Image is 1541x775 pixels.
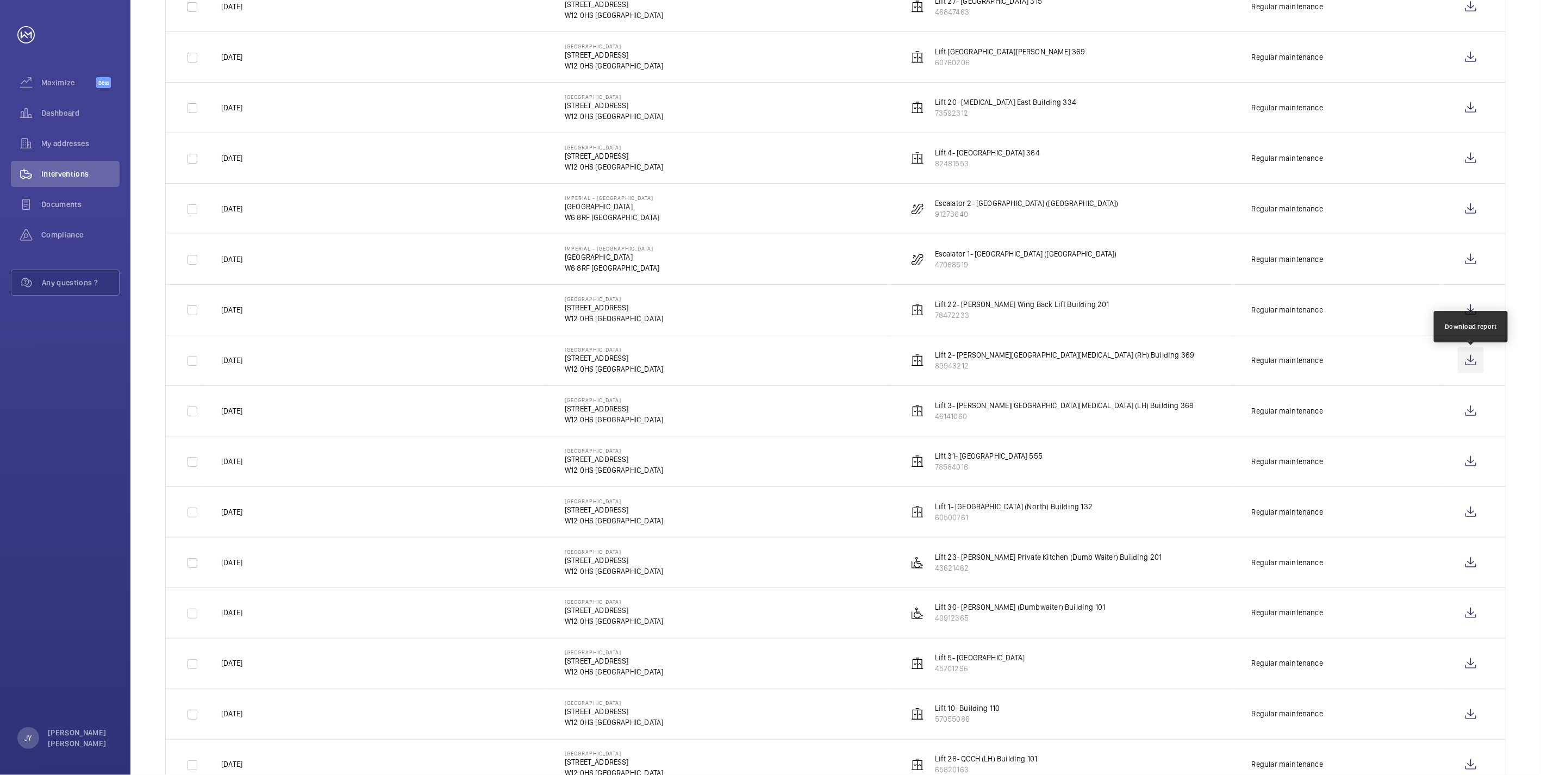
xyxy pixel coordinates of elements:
p: [DATE] [221,456,242,467]
p: [GEOGRAPHIC_DATA] [565,201,659,212]
p: [DATE] [221,304,242,315]
p: W12 0HS [GEOGRAPHIC_DATA] [565,414,664,425]
img: elevator.svg [911,505,924,518]
span: Interventions [41,168,120,179]
p: 40912365 [935,613,1106,624]
p: Imperial - [GEOGRAPHIC_DATA] [565,245,659,252]
p: 46847463 [935,7,1042,17]
p: 45701296 [935,664,1025,674]
p: [STREET_ADDRESS] [565,100,664,111]
div: Regular maintenance [1252,52,1323,62]
div: Regular maintenance [1252,608,1323,618]
img: elevator.svg [911,354,924,367]
div: Regular maintenance [1252,709,1323,720]
p: [STREET_ADDRESS] [565,302,664,313]
p: Escalator 2- [GEOGRAPHIC_DATA] ([GEOGRAPHIC_DATA]) [935,198,1119,209]
p: [STREET_ADDRESS] [565,151,664,161]
div: Regular maintenance [1252,557,1323,568]
p: 78472233 [935,310,1109,321]
div: Regular maintenance [1252,507,1323,517]
p: [PERSON_NAME] [PERSON_NAME] [48,727,113,749]
p: 82481553 [935,158,1040,169]
p: 60500761 [935,512,1093,523]
div: Regular maintenance [1252,405,1323,416]
p: 78584016 [935,461,1043,472]
p: W12 0HS [GEOGRAPHIC_DATA] [565,111,664,122]
p: [DATE] [221,557,242,568]
p: Escalator 1- [GEOGRAPHIC_DATA] ([GEOGRAPHIC_DATA]) [935,248,1117,259]
p: 91273640 [935,209,1119,220]
p: [DATE] [221,658,242,669]
p: [GEOGRAPHIC_DATA] [565,498,664,504]
p: [GEOGRAPHIC_DATA] [565,144,664,151]
p: [DATE] [221,203,242,214]
span: Maximize [41,77,96,88]
p: [STREET_ADDRESS] [565,504,664,515]
p: [STREET_ADDRESS] [565,656,664,667]
p: 60760206 [935,57,1085,68]
img: elevator.svg [911,708,924,721]
p: [DATE] [221,759,242,770]
p: [DATE] [221,355,242,366]
p: [GEOGRAPHIC_DATA] [565,93,664,100]
div: Regular maintenance [1252,759,1323,770]
p: [GEOGRAPHIC_DATA] [565,700,664,707]
p: [STREET_ADDRESS] [565,605,664,616]
img: elevator.svg [911,758,924,771]
div: Regular maintenance [1252,203,1323,214]
p: W12 0HS [GEOGRAPHIC_DATA] [565,566,664,577]
p: [GEOGRAPHIC_DATA] [565,252,659,262]
p: Lift 30- [PERSON_NAME] (Dumbwaiter) Building 101 [935,602,1106,613]
p: Lift 1- [GEOGRAPHIC_DATA] (North) Building 132 [935,501,1093,512]
p: [GEOGRAPHIC_DATA] [565,43,664,49]
p: W6 8RF [GEOGRAPHIC_DATA] [565,262,659,273]
p: Lift 3- [PERSON_NAME][GEOGRAPHIC_DATA][MEDICAL_DATA] (LH) Building 369 [935,400,1194,411]
p: 46141060 [935,411,1194,422]
p: JY [24,733,32,743]
p: W12 0HS [GEOGRAPHIC_DATA] [565,10,664,21]
p: W12 0HS [GEOGRAPHIC_DATA] [565,515,664,526]
p: W12 0HS [GEOGRAPHIC_DATA] [565,465,664,476]
p: Lift 4- [GEOGRAPHIC_DATA] 364 [935,147,1040,158]
p: W12 0HS [GEOGRAPHIC_DATA] [565,616,664,627]
p: [STREET_ADDRESS] [565,555,664,566]
p: Lift 22- [PERSON_NAME] Wing Back Lift Building 201 [935,299,1109,310]
span: Dashboard [41,108,120,118]
img: platform_lift.svg [911,556,924,569]
img: platform_lift.svg [911,607,924,620]
div: Regular maintenance [1252,355,1323,366]
p: 47068519 [935,259,1117,270]
span: Compliance [41,229,120,240]
p: Lift 28- QCCH (LH) Building 101 [935,754,1038,765]
p: [DATE] [221,102,242,113]
p: 89943212 [935,360,1195,371]
p: W12 0HS [GEOGRAPHIC_DATA] [565,717,664,728]
img: elevator.svg [911,152,924,165]
p: 43621462 [935,562,1162,573]
p: Lift 23- [PERSON_NAME] Private Kitchen (Dumb Waiter) Building 201 [935,552,1162,562]
span: Documents [41,199,120,210]
p: [STREET_ADDRESS] [565,707,664,717]
div: Regular maintenance [1252,102,1323,113]
span: My addresses [41,138,120,149]
img: elevator.svg [911,303,924,316]
p: [DATE] [221,608,242,618]
p: Lift [GEOGRAPHIC_DATA][PERSON_NAME] 369 [935,46,1085,57]
p: [DATE] [221,1,242,12]
p: [GEOGRAPHIC_DATA] [565,548,664,555]
p: [GEOGRAPHIC_DATA] [565,296,664,302]
div: Regular maintenance [1252,153,1323,164]
p: [DATE] [221,52,242,62]
p: [STREET_ADDRESS] [565,353,664,364]
div: Regular maintenance [1252,1,1323,12]
p: [DATE] [221,405,242,416]
img: elevator.svg [911,657,924,670]
p: [DATE] [221,153,242,164]
p: [GEOGRAPHIC_DATA] [565,397,664,403]
p: Lift 10- Building 110 [935,703,1000,714]
p: W12 0HS [GEOGRAPHIC_DATA] [565,313,664,324]
p: [STREET_ADDRESS] [565,403,664,414]
p: W6 8RF [GEOGRAPHIC_DATA] [565,212,659,223]
p: Imperial - [GEOGRAPHIC_DATA] [565,195,659,201]
div: Regular maintenance [1252,456,1323,467]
